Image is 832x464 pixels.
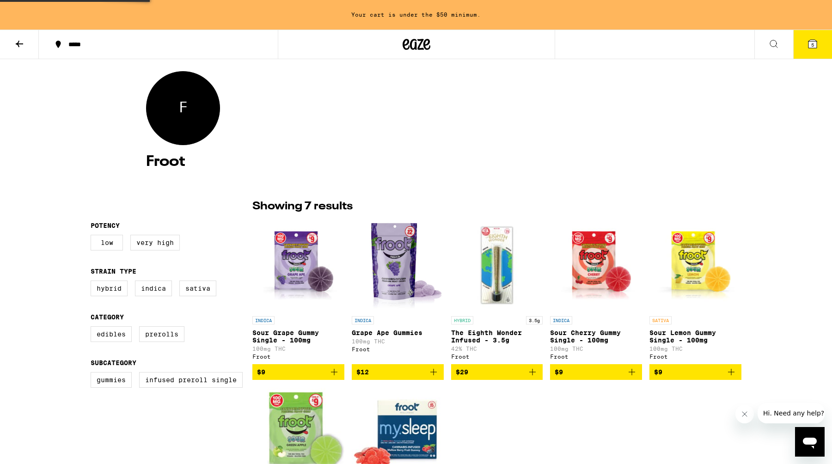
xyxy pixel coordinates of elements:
p: 100mg THC [352,338,444,344]
legend: Strain Type [91,268,136,275]
a: Open page for Sour Lemon Gummy Single - 100mg from Froot [649,219,741,364]
div: Froot [649,354,741,360]
button: Add to bag [550,364,642,380]
legend: Subcategory [91,359,136,366]
label: Prerolls [139,326,184,342]
label: Hybrid [91,281,128,296]
span: $9 [654,368,662,376]
span: $9 [257,368,265,376]
iframe: Message from company [758,403,825,423]
p: HYBRID [451,316,473,324]
p: SATIVA [649,316,672,324]
label: Sativa [179,281,216,296]
p: Sour Cherry Gummy Single - 100mg [550,329,642,344]
h4: Froot [146,154,686,169]
p: 100mg THC [550,346,642,352]
label: Gummies [91,372,132,388]
a: Open page for Sour Cherry Gummy Single - 100mg from Froot [550,219,642,364]
img: Froot - Sour Grape Gummy Single - 100mg [252,219,344,311]
span: $29 [456,368,468,376]
label: Low [91,235,123,250]
button: 5 [793,30,832,59]
iframe: Button to launch messaging window [795,427,825,457]
p: 100mg THC [649,346,741,352]
p: INDICA [550,316,572,324]
label: Infused Preroll Single [139,372,243,388]
p: Sour Grape Gummy Single - 100mg [252,329,344,344]
div: Froot [451,354,543,360]
p: The Eighth Wonder Infused - 3.5g [451,329,543,344]
legend: Potency [91,222,120,229]
legend: Category [91,313,124,321]
p: 42% THC [451,346,543,352]
p: 3.5g [526,316,543,324]
div: Froot [252,354,344,360]
label: Indica [135,281,172,296]
img: Froot - Sour Lemon Gummy Single - 100mg [649,219,741,311]
p: INDICA [352,316,374,324]
span: $12 [356,368,369,376]
div: Froot [352,346,444,352]
button: Add to bag [451,364,543,380]
span: Froot [179,98,187,118]
iframe: Close message [735,405,754,423]
span: 5 [811,42,814,48]
button: Add to bag [352,364,444,380]
span: $9 [555,368,563,376]
a: Open page for Grape Ape Gummies from Froot [352,219,444,364]
button: Add to bag [252,364,344,380]
p: INDICA [252,316,275,324]
p: Grape Ape Gummies [352,329,444,336]
p: Sour Lemon Gummy Single - 100mg [649,329,741,344]
div: Froot [550,354,642,360]
img: Froot - Grape Ape Gummies [352,219,444,311]
p: Showing 7 results [252,199,353,214]
img: Froot - The Eighth Wonder Infused - 3.5g [451,219,543,311]
label: Very High [130,235,180,250]
button: Add to bag [649,364,741,380]
label: Edibles [91,326,132,342]
p: 100mg THC [252,346,344,352]
a: Open page for The Eighth Wonder Infused - 3.5g from Froot [451,219,543,364]
img: Froot - Sour Cherry Gummy Single - 100mg [550,219,642,311]
a: Open page for Sour Grape Gummy Single - 100mg from Froot [252,219,344,364]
